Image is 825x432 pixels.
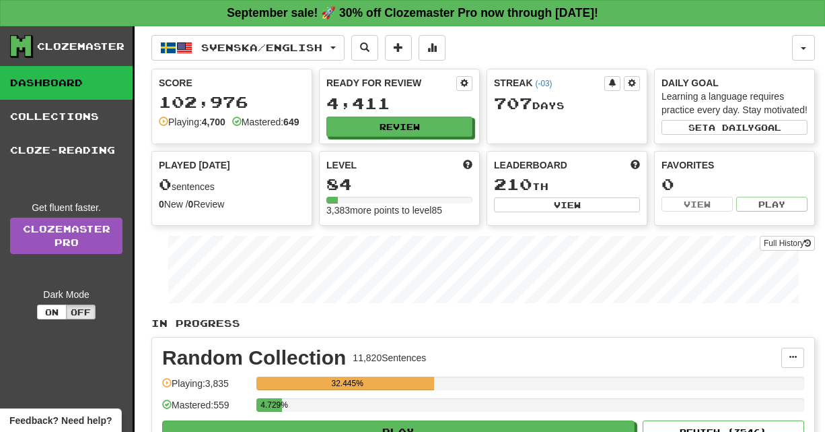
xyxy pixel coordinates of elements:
[188,199,194,210] strong: 0
[326,117,472,137] button: Review
[151,35,345,61] button: Svenska/English
[10,201,122,214] div: Get fluent faster.
[37,40,124,53] div: Clozemaster
[326,76,456,90] div: Ready for Review
[159,175,172,193] span: 0
[494,76,604,90] div: Streak
[326,204,472,217] div: 3,383 more points to level 85
[66,305,96,319] button: Off
[201,42,322,53] span: Svenska / English
[661,197,733,212] button: View
[9,414,112,427] span: Open feedback widget
[232,115,299,129] div: Mastered:
[494,95,640,113] div: Day s
[709,123,754,132] span: a daily
[159,176,305,193] div: sentences
[227,6,598,20] strong: September sale! 🚀 30% off Clozemaster Pro now through [DATE]!
[351,35,378,61] button: Search sentences
[37,305,67,319] button: On
[661,158,808,172] div: Favorites
[151,317,815,330] p: In Progress
[631,158,640,172] span: This week in points, UTC
[326,95,472,112] div: 4,411
[162,377,250,399] div: Playing: 3,835
[283,117,299,127] strong: 649
[326,158,357,172] span: Level
[202,117,225,127] strong: 4,700
[661,76,808,90] div: Daily Goal
[419,35,445,61] button: More stats
[736,197,808,212] button: Play
[494,197,640,212] button: View
[162,398,250,421] div: Mastered: 559
[494,94,532,113] span: 707
[661,120,808,135] button: Seta dailygoal
[159,158,230,172] span: Played [DATE]
[10,288,122,301] div: Dark Mode
[661,90,808,117] div: Learning a language requires practice every day. Stay motivated!
[159,76,305,90] div: Score
[10,218,122,254] a: ClozemasterPro
[159,199,164,210] strong: 0
[159,115,225,129] div: Playing:
[494,175,532,193] span: 210
[535,79,552,88] a: (-03)
[353,351,426,365] div: 11,820 Sentences
[760,236,815,251] button: Full History
[494,176,640,193] div: th
[463,158,472,172] span: Score more points to level up
[385,35,412,61] button: Add sentence to collection
[661,176,808,193] div: 0
[260,398,282,412] div: 4.729%
[162,348,346,368] div: Random Collection
[260,377,434,390] div: 32.445%
[159,94,305,111] div: 102,976
[159,197,305,211] div: New / Review
[494,158,567,172] span: Leaderboard
[326,176,472,193] div: 84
